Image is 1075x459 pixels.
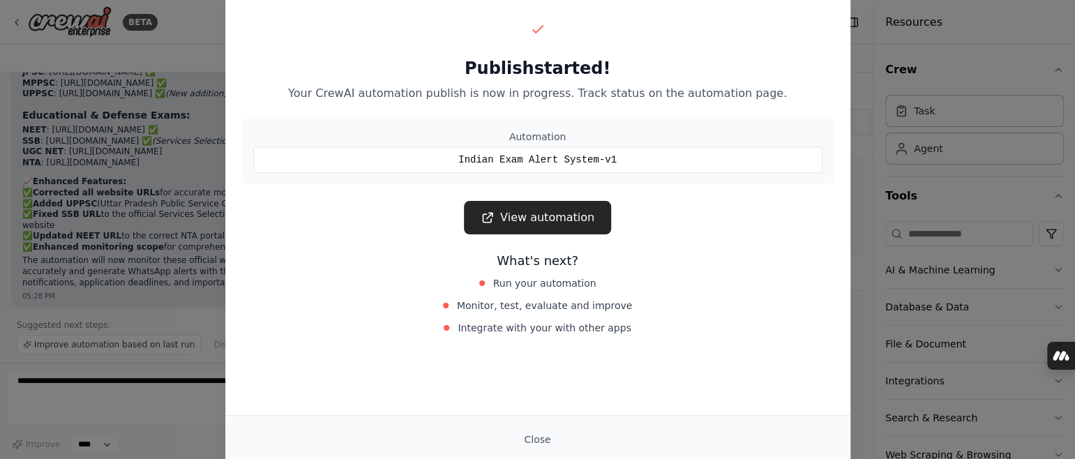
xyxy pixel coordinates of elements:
div: Automation [253,130,822,144]
h2: Publish started! [242,57,834,80]
h3: What's next? [242,251,834,271]
button: Close [513,427,562,452]
a: View automation [464,201,611,234]
span: Run your automation [493,276,596,290]
p: Your CrewAI automation publish is now in progress. Track status on the automation page. [242,85,834,102]
div: Indian Exam Alert System-v1 [253,146,822,173]
span: Integrate with your with other apps [458,321,631,335]
span: Monitor, test, evaluate and improve [457,299,632,313]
